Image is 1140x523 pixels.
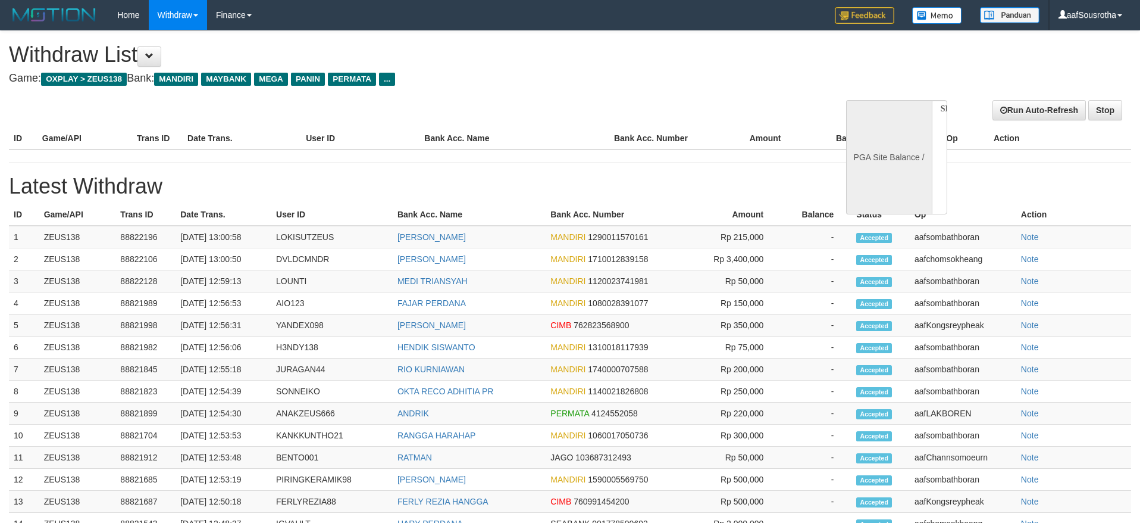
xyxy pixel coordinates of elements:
[550,276,585,286] span: MANDIRI
[910,425,1016,447] td: aafsombathboran
[910,381,1016,403] td: aafsombathboran
[856,475,892,485] span: Accepted
[910,226,1016,248] td: aafsombathboran
[910,292,1016,315] td: aafsombathboran
[1021,254,1039,264] a: Note
[291,73,325,86] span: PANIN
[846,100,932,214] div: PGA Site Balance /
[9,73,748,85] h4: Game: Bank:
[176,403,271,425] td: [DATE] 12:54:30
[397,276,468,286] a: MEDI TRIANSYAH
[115,425,176,447] td: 88821704
[856,299,892,309] span: Accepted
[271,425,393,447] td: KANKKUNTHO21
[856,343,892,353] span: Accepted
[176,469,271,491] td: [DATE] 12:53:19
[704,127,798,150] th: Amount
[574,320,629,330] span: 762823568900
[546,204,693,226] th: Bank Acc. Number
[693,381,781,403] td: Rp 250,000
[856,387,892,397] span: Accepted
[271,270,393,292] td: LOUNTI
[550,343,585,352] span: MANDIRI
[9,359,39,381] td: 7
[781,315,851,337] td: -
[9,425,39,447] td: 10
[39,381,116,403] td: ZEUS138
[176,248,271,270] td: [DATE] 13:00:50
[9,127,37,150] th: ID
[575,453,631,462] span: 103687312493
[39,292,116,315] td: ZEUS138
[176,359,271,381] td: [DATE] 12:55:18
[550,232,585,242] span: MANDIRI
[1021,387,1039,396] a: Note
[115,381,176,403] td: 88821823
[39,491,116,513] td: ZEUS138
[693,248,781,270] td: Rp 3,400,000
[1021,320,1039,330] a: Note
[1021,298,1039,308] a: Note
[9,292,39,315] td: 4
[588,475,648,484] span: 1590005569750
[1021,497,1039,506] a: Note
[397,320,466,330] a: [PERSON_NAME]
[9,381,39,403] td: 8
[1021,276,1039,286] a: Note
[693,403,781,425] td: Rp 220,000
[115,226,176,248] td: 88822196
[693,491,781,513] td: Rp 500,000
[379,73,395,86] span: ...
[39,469,116,491] td: ZEUS138
[781,403,851,425] td: -
[271,204,393,226] th: User ID
[910,315,1016,337] td: aafKongsreypheak
[39,337,116,359] td: ZEUS138
[588,276,648,286] span: 1120023741981
[910,469,1016,491] td: aafsombathboran
[856,277,892,287] span: Accepted
[328,73,376,86] span: PERMATA
[271,447,393,469] td: BENTO001
[271,359,393,381] td: JURAGAN44
[693,337,781,359] td: Rp 75,000
[39,204,116,226] th: Game/API
[9,315,39,337] td: 5
[271,403,393,425] td: ANAKZEUS666
[9,226,39,248] td: 1
[550,453,573,462] span: JAGO
[910,248,1016,270] td: aafchomsokheang
[115,447,176,469] td: 88821912
[115,359,176,381] td: 88821845
[588,343,648,352] span: 1310018117939
[1021,453,1039,462] a: Note
[941,127,989,150] th: Op
[588,365,648,374] span: 1740000707588
[115,292,176,315] td: 88821989
[856,255,892,265] span: Accepted
[301,127,419,150] th: User ID
[9,491,39,513] td: 13
[781,469,851,491] td: -
[550,254,585,264] span: MANDIRI
[588,387,648,396] span: 1140021826808
[781,491,851,513] td: -
[397,409,429,418] a: ANDRIK
[39,447,116,469] td: ZEUS138
[39,226,116,248] td: ZEUS138
[176,226,271,248] td: [DATE] 13:00:58
[271,469,393,491] td: PIRINGKERAMIK98
[910,337,1016,359] td: aafsombathboran
[39,359,116,381] td: ZEUS138
[397,497,488,506] a: FERLY REZIA HANGGA
[271,315,393,337] td: YANDEX098
[989,127,1131,150] th: Action
[39,270,116,292] td: ZEUS138
[176,491,271,513] td: [DATE] 12:50:18
[254,73,288,86] span: MEGA
[397,232,466,242] a: [PERSON_NAME]
[550,431,585,440] span: MANDIRI
[115,491,176,513] td: 88821687
[9,270,39,292] td: 3
[39,248,116,270] td: ZEUS138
